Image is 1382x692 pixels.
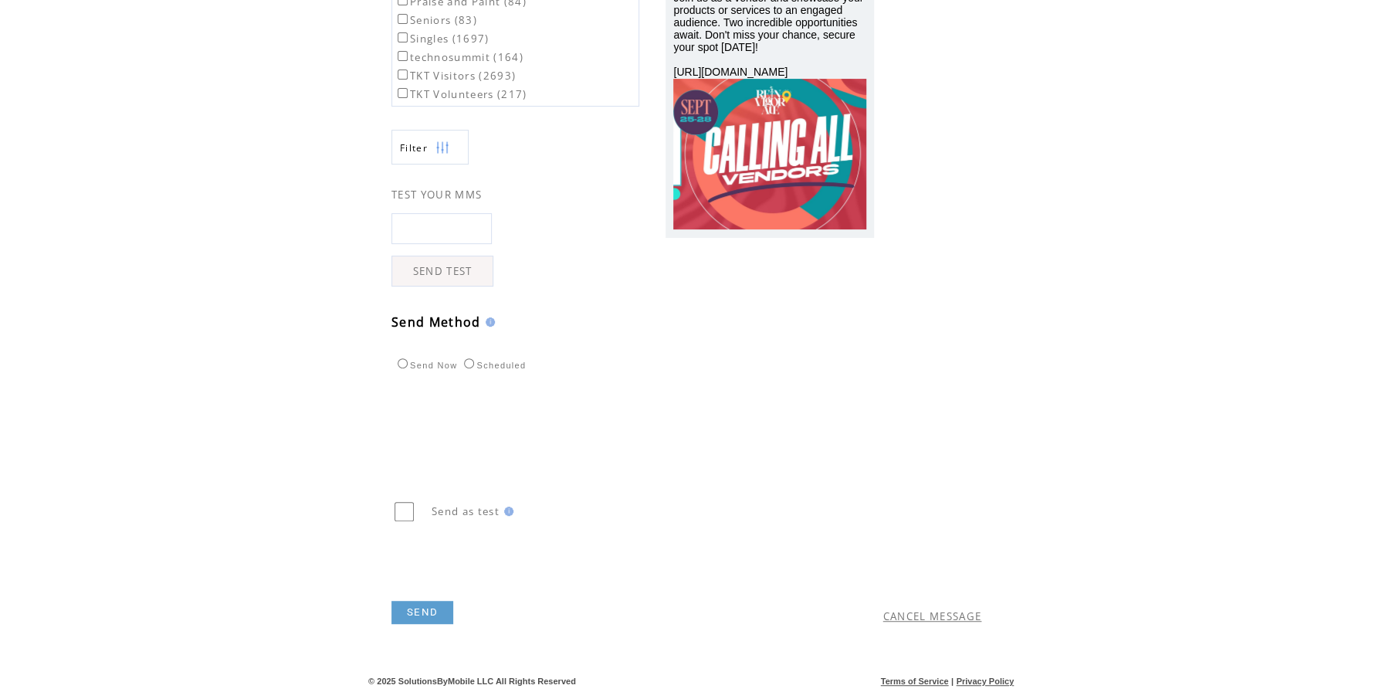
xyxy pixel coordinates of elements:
input: TKT Volunteers (217) [398,88,408,98]
span: Send Method [391,314,481,331]
input: Scheduled [464,358,474,368]
label: Send Now [394,361,457,370]
a: Privacy Policy [956,677,1014,686]
a: CANCEL MESSAGE [883,609,982,623]
img: help.gif [481,317,495,327]
a: Terms of Service [881,677,949,686]
span: Send as test [432,504,500,518]
label: Seniors (83) [395,13,477,27]
a: SEND [391,601,453,624]
input: Send Now [398,358,408,368]
label: Scheduled [460,361,526,370]
span: | [951,677,954,686]
input: TKT Visitors (2693) [398,70,408,80]
input: technosummit (164) [398,51,408,61]
label: TKT Visitors (2693) [395,69,516,83]
input: Seniors (83) [398,14,408,24]
a: SEND TEST [391,256,493,287]
img: filters.png [435,131,449,165]
input: Singles (1697) [398,32,408,42]
a: Filter [391,130,469,165]
label: Singles (1697) [395,32,489,46]
span: Show filters [400,141,428,154]
img: help.gif [500,507,513,516]
span: TEST YOUR MMS [391,188,482,202]
span: © 2025 SolutionsByMobile LLC All Rights Reserved [368,677,576,686]
label: technosummit (164) [395,50,523,64]
label: TKT Volunteers (217) [395,87,527,101]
